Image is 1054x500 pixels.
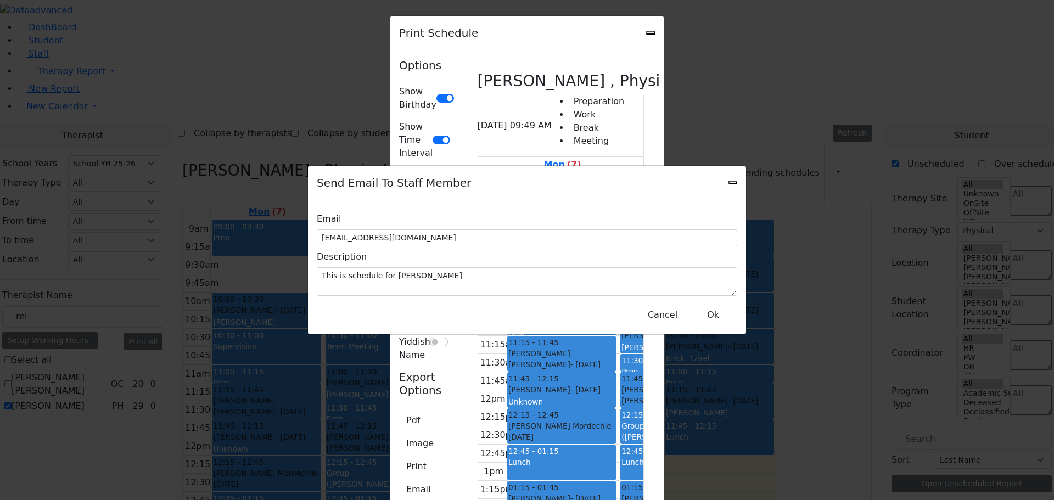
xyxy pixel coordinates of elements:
h5: Send Email To Staff Member [317,175,471,191]
button: Close [728,181,737,184]
button: Close [693,305,733,325]
label: Email [317,209,341,229]
label: Description [317,246,367,267]
button: Close [641,305,685,325]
